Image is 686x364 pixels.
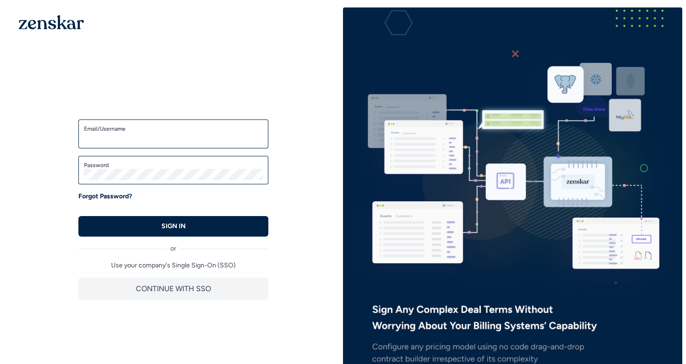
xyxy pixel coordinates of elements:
p: Use your company's Single Sign-On (SSO) [78,261,268,270]
button: SIGN IN [78,216,268,237]
label: Password [84,161,263,169]
label: Email/Username [84,125,263,133]
div: or [78,237,268,253]
img: 1OGAJ2xQqyY4LXKgY66KYq0eOWRCkrZdAb3gUhuVAqdWPZE9SRJmCz+oDMSn4zDLXe31Ii730ItAGKgCKgCCgCikA4Av8PJUP... [19,15,84,29]
a: Forgot Password? [78,192,132,201]
button: CONTINUE WITH SSO [78,278,268,300]
p: SIGN IN [161,222,186,231]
